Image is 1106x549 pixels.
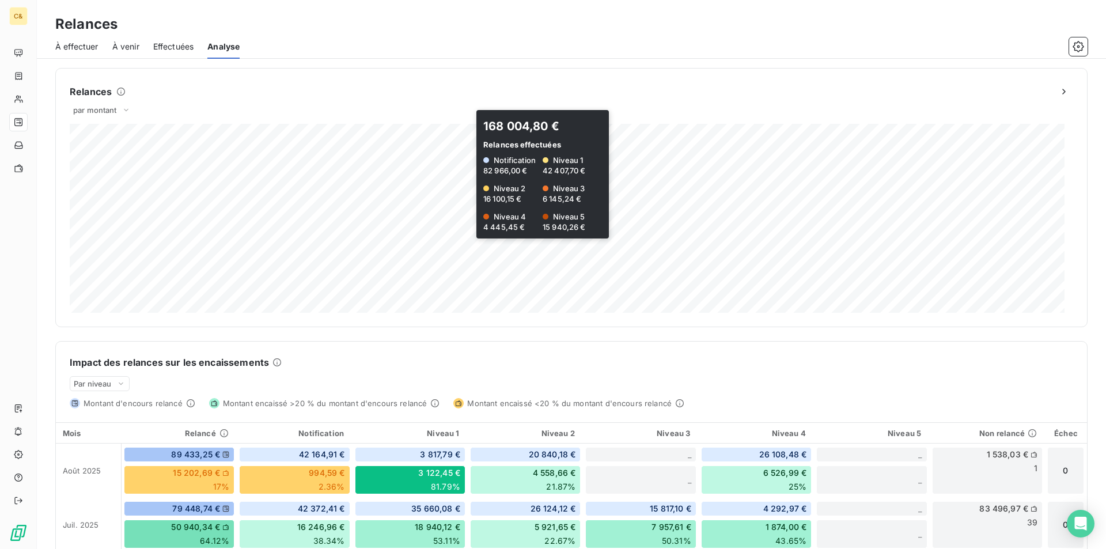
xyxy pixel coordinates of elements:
span: 38.34% [313,535,345,547]
span: Niveau 5 [888,429,921,438]
span: 1 [1034,463,1037,474]
span: 42 164,91 € [299,449,345,460]
span: 25% [789,481,806,493]
span: 6 526,99 € [763,467,807,479]
span: 79 448,74 € [172,503,220,514]
span: À venir [112,41,139,52]
span: 83 496,97 € [979,503,1028,514]
span: Par niveau [74,379,112,388]
span: 50.31% [662,535,691,547]
span: 994,59 € [309,467,344,479]
span: 7 957,61 € [652,521,691,533]
span: Montant encaissé >20 % du montant d'encours relancé [223,399,427,408]
span: juil. 2025 [63,520,99,529]
span: À effectuer [55,41,99,52]
span: 5 921,65 € [535,521,576,533]
span: 15 817,10 € [650,503,691,514]
span: août 2025 [63,466,101,475]
span: _ [688,449,691,459]
span: 42 372,41 € [298,503,345,514]
div: Open Intercom Messenger [1067,510,1094,537]
span: 26 124,12 € [531,503,576,514]
div: Échec [1052,429,1080,438]
span: Montant encaissé <20 % du montant d'encours relancé [467,399,672,408]
span: 43.65% [775,535,806,547]
span: 21.87% [546,481,575,493]
h6: Impact des relances sur les encaissements [70,355,269,369]
span: 35 660,08 € [411,503,460,514]
span: Niveau 2 [541,429,575,438]
span: 26 108,48 € [759,449,807,460]
img: Logo LeanPay [9,524,28,542]
span: 15 202,69 € [173,467,220,479]
h6: Relances [70,85,112,99]
span: 22.67% [544,535,575,547]
span: _ [918,503,922,513]
span: 4 558,66 € [533,467,576,479]
span: 20 840,18 € [529,449,576,460]
div: 0 [1047,501,1084,548]
span: 18 940,12 € [415,521,460,533]
span: 50 940,34 € [171,521,220,533]
span: Niveau 3 [657,429,690,438]
div: Mois [63,429,115,438]
span: Notification [298,429,344,438]
span: Analyse [207,41,240,52]
div: C& [9,7,28,25]
span: Montant d'encours relancé [84,399,183,408]
span: 3 817,79 € [420,449,460,460]
span: 53.11% [433,535,460,547]
span: 3 122,45 € [418,467,460,479]
span: _ [918,449,922,459]
div: Relancé [128,429,229,438]
span: _ [918,475,922,484]
span: 64.12% [200,535,229,547]
span: 81.79% [431,481,460,493]
span: Effectuées [153,41,194,52]
span: 4 292,97 € [763,503,807,514]
span: _ [918,529,922,539]
span: par montant [73,105,117,115]
span: 1 874,00 € [766,521,807,533]
div: Non relancé [937,429,1037,438]
h3: Relances [55,14,118,35]
span: 17% [213,481,229,493]
span: 39 [1027,517,1037,528]
span: 2.36% [319,481,345,493]
div: 0 [1047,447,1084,494]
span: 1 538,03 € [987,449,1029,460]
span: Niveau 4 [772,429,806,438]
span: 89 433,25 € [171,449,220,460]
span: _ [688,475,691,484]
span: Niveau 1 [427,429,459,438]
span: 16 246,96 € [297,521,345,533]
